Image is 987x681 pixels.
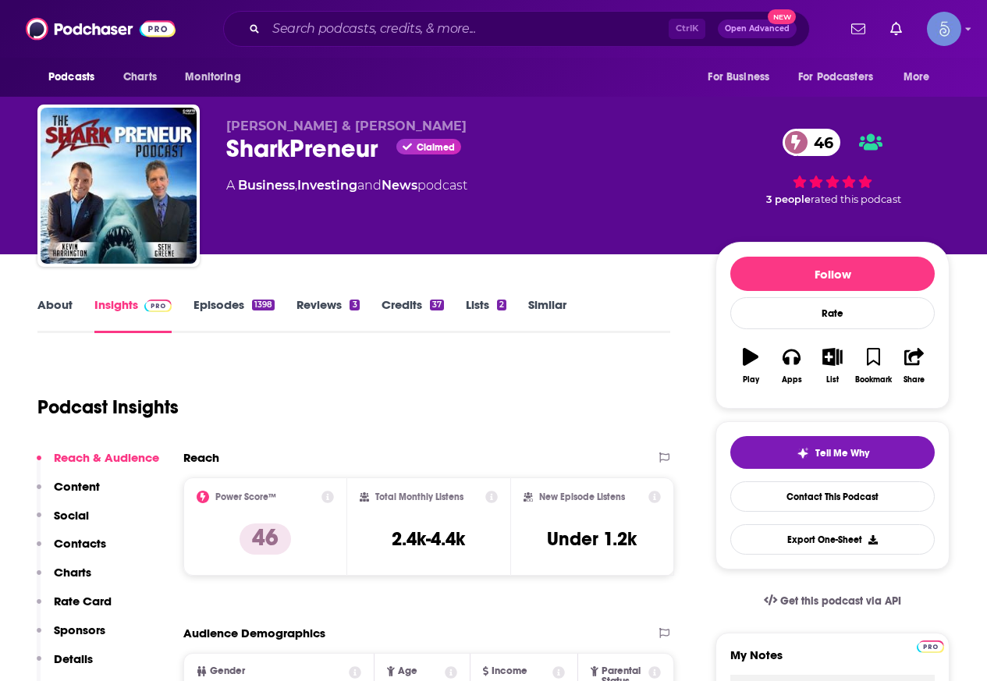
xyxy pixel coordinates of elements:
[743,375,759,385] div: Play
[783,129,841,156] a: 46
[382,297,444,333] a: Credits37
[54,565,91,580] p: Charts
[430,300,444,310] div: 37
[350,300,359,310] div: 3
[382,178,417,193] a: News
[708,66,769,88] span: For Business
[185,66,240,88] span: Monitoring
[782,375,802,385] div: Apps
[904,375,925,385] div: Share
[240,523,291,555] p: 46
[730,297,935,329] div: Rate
[855,375,892,385] div: Bookmark
[41,108,197,264] a: SharkPreneur
[48,66,94,88] span: Podcasts
[54,536,106,551] p: Contacts
[917,638,944,653] a: Pro website
[528,297,566,333] a: Similar
[497,300,506,310] div: 2
[492,666,527,676] span: Income
[26,14,176,44] img: Podchaser - Follow, Share and Rate Podcasts
[357,178,382,193] span: and
[927,12,961,46] span: Logged in as Spiral5-G1
[37,297,73,333] a: About
[893,62,950,92] button: open menu
[718,20,797,38] button: Open AdvancedNew
[94,297,172,333] a: InsightsPodchaser Pro
[398,666,417,676] span: Age
[238,178,295,193] a: Business
[54,594,112,608] p: Rate Card
[539,491,625,502] h2: New Episode Listens
[183,450,219,465] h2: Reach
[845,16,872,42] a: Show notifications dropdown
[917,640,944,653] img: Podchaser Pro
[904,66,930,88] span: More
[37,651,93,680] button: Details
[730,338,771,394] button: Play
[697,62,789,92] button: open menu
[37,565,91,594] button: Charts
[54,508,89,523] p: Social
[771,338,811,394] button: Apps
[812,338,853,394] button: List
[297,178,357,193] a: Investing
[466,297,506,333] a: Lists2
[215,491,276,502] h2: Power Score™
[768,9,796,24] span: New
[113,62,166,92] a: Charts
[927,12,961,46] img: User Profile
[183,626,325,640] h2: Audience Demographics
[266,16,669,41] input: Search podcasts, credits, & more...
[788,62,896,92] button: open menu
[174,62,261,92] button: open menu
[37,395,179,419] h1: Podcast Insights
[375,491,463,502] h2: Total Monthly Listens
[37,594,112,622] button: Rate Card
[54,651,93,666] p: Details
[144,300,172,312] img: Podchaser Pro
[725,25,790,33] span: Open Advanced
[226,119,467,133] span: [PERSON_NAME] & [PERSON_NAME]
[730,257,935,291] button: Follow
[797,447,809,459] img: tell me why sparkle
[37,622,105,651] button: Sponsors
[37,450,159,479] button: Reach & Audience
[295,178,297,193] span: ,
[815,447,869,459] span: Tell Me Why
[252,300,275,310] div: 1398
[751,582,914,620] a: Get this podcast via API
[766,193,811,205] span: 3 people
[715,119,950,215] div: 46 3 peoplerated this podcast
[223,11,810,47] div: Search podcasts, credits, & more...
[730,481,935,512] a: Contact This Podcast
[37,62,115,92] button: open menu
[730,436,935,469] button: tell me why sparkleTell Me Why
[296,297,359,333] a: Reviews3
[417,144,455,151] span: Claimed
[54,622,105,637] p: Sponsors
[927,12,961,46] button: Show profile menu
[798,129,841,156] span: 46
[811,193,901,205] span: rated this podcast
[54,479,100,494] p: Content
[210,666,245,676] span: Gender
[123,66,157,88] span: Charts
[780,594,901,608] span: Get this podcast via API
[226,176,467,195] div: A podcast
[37,536,106,565] button: Contacts
[798,66,873,88] span: For Podcasters
[853,338,893,394] button: Bookmark
[730,647,935,675] label: My Notes
[826,375,839,385] div: List
[547,527,637,551] h3: Under 1.2k
[193,297,275,333] a: Episodes1398
[37,508,89,537] button: Social
[894,338,935,394] button: Share
[37,479,100,508] button: Content
[730,524,935,555] button: Export One-Sheet
[669,19,705,39] span: Ctrl K
[392,527,465,551] h3: 2.4k-4.4k
[54,450,159,465] p: Reach & Audience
